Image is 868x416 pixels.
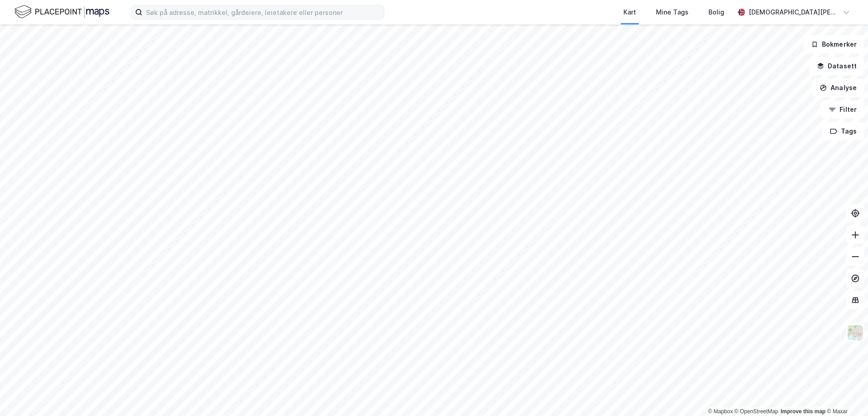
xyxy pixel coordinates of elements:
div: [DEMOGRAPHIC_DATA][PERSON_NAME] [749,7,839,18]
div: Mine Tags [656,7,689,18]
button: Analyse [812,79,864,97]
a: OpenStreetMap [735,408,778,415]
button: Tags [822,122,864,140]
iframe: Chat Widget [823,373,868,416]
input: Søk på adresse, matrikkel, gårdeiere, leietakere eller personer [142,5,384,19]
div: Bolig [708,7,724,18]
button: Datasett [809,57,864,75]
button: Filter [821,100,864,119]
button: Bokmerker [803,35,864,53]
img: Z [847,324,864,341]
a: Mapbox [708,408,733,415]
a: Improve this map [781,408,826,415]
div: Kart [623,7,636,18]
img: logo.f888ab2527a4732fd821a326f86c7f29.svg [14,4,109,20]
